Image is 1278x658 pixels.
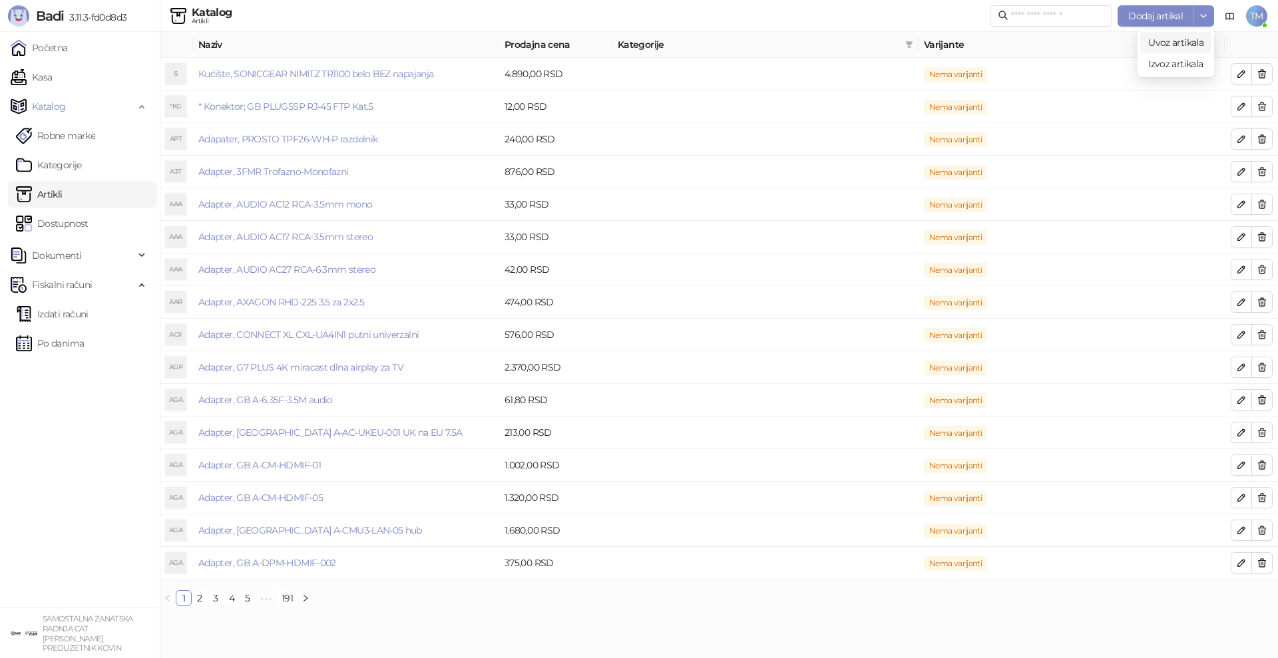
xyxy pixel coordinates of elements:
[165,291,186,313] div: AAR
[16,152,82,178] a: Kategorije
[16,210,89,237] a: Dostupnost
[193,156,499,188] td: Adapter, 3FMR Trofazno-Monofazni
[164,594,172,602] span: left
[165,259,186,280] div: AAA
[903,35,916,55] span: filter
[193,351,499,384] td: Adapter, G7 PLUS 4K miracast dlna airplay za TV
[193,319,499,351] td: Adapter, CONNECT XL CXL-UA4IN1 putni univerzalni
[198,68,433,80] a: Kućište, SONICGEAR NIMITZ TR1100 belo BEZ napajanja
[905,41,913,49] span: filter
[193,90,499,123] td: * Konektor; GB PLUG5SP RJ-45 FTP Kat.5
[198,296,364,308] a: Adapter, AXAGON RHD-225 3.5 za 2x2.5
[193,188,499,221] td: Adapter, AUDIO AC12 RCA-3.5mm mono
[36,8,64,24] span: Badi
[924,295,987,310] span: Nema varijanti
[198,394,333,406] a: Adapter, GB A-6.35F-3.5M audio
[924,132,987,147] span: Nema varijanti
[16,181,63,208] a: ArtikliArtikli
[198,557,336,569] a: Adapter, GB A-DPM-HDMIF-002
[165,520,186,541] div: AGA
[302,594,310,602] span: right
[499,351,612,384] td: 2.370,00 RSD
[298,590,314,606] li: Sledeća strana
[924,230,987,245] span: Nema varijanti
[298,590,314,606] button: right
[16,330,84,357] a: Po danima
[165,128,186,150] div: APT
[193,123,499,156] td: Adapater, PROSTO TPF26-WH-P razdelnik
[16,301,89,327] a: Izdati računi
[193,221,499,253] td: Adapter, AUDIO AC17 RCA-3.5mm stereo
[924,491,987,506] span: Nema varijanti
[165,194,186,215] div: AAA
[193,384,499,416] td: Adapter, GB A-6.35F-3.5M audio
[198,100,373,112] a: * Konektor; GB PLUG5SP RJ-45 FTP Kat.5
[499,384,612,416] td: 61,80 RSD
[499,514,612,547] td: 1.680,00 RSD
[165,63,186,84] div: S
[499,32,612,58] th: Prodajna cena
[924,100,987,114] span: Nema varijanti
[170,8,186,24] img: Artikli
[193,547,499,579] td: Adapter, GB A-DPM-HDMIF-002
[924,361,987,375] span: Nema varijanti
[499,286,612,319] td: 474,00 RSD
[1118,5,1193,27] button: Dodaj artikal
[165,487,186,508] div: AGA
[618,37,900,52] span: Kategorije
[11,620,37,647] img: 64x64-companyLogo-ae27db6e-dfce-48a1-b68e-83471bd1bffd.png
[919,32,1225,58] th: Varijante
[499,416,612,449] td: 213,00 RSD
[499,156,612,188] td: 876,00 RSD
[1219,5,1241,27] a: Dokumentacija
[193,253,499,286] td: Adapter, AUDIO AC27 RCA-6.3mm stereo
[499,319,612,351] td: 576,00 RSD
[32,271,92,298] span: Fiskalni računi
[1148,37,1203,49] span: Uvoz artikala
[193,449,499,482] td: Adapter, GB A-CM-HDMIF-01
[924,556,987,571] span: Nema varijanti
[499,482,612,514] td: 1.320,00 RSD
[192,591,207,605] a: 2
[165,552,186,574] div: AGA
[192,590,208,606] li: 2
[165,357,186,378] div: AGP
[208,591,223,605] a: 3
[165,389,186,411] div: AGA
[198,198,372,210] a: Adapter, AUDIO AC12 RCA-3.5mm mono
[193,482,499,514] td: Adapter, GB A-CM-HDMIF-05
[499,123,612,156] td: 240,00 RSD
[193,514,499,547] td: Adapter, GB A-CMU3-LAN-05 hub
[499,547,612,579] td: 375,00 RSD
[499,253,612,286] td: 42,00 RSD
[924,198,987,212] span: Nema varijanti
[176,590,192,606] li: 1
[256,590,277,606] li: Sledećih 5 Strana
[224,591,239,605] a: 4
[499,188,612,221] td: 33,00 RSD
[198,426,462,438] a: Adapter, [GEOGRAPHIC_DATA] A-AC-UKEU-001 UK na EU 7.5A
[240,590,256,606] li: 5
[165,324,186,345] div: ACX
[32,242,81,269] span: Dokumenti
[924,524,987,538] span: Nema varijanti
[924,328,987,343] span: Nema varijanti
[277,590,298,606] li: 191
[198,361,403,373] a: Adapter, G7 PLUS 4K miracast dlna airplay za TV
[165,161,186,182] div: A3T
[208,590,224,606] li: 3
[924,67,987,82] span: Nema varijanti
[198,492,323,504] a: Adapter, GB A-CM-HDMIF-05
[32,93,66,120] span: Katalog
[198,166,349,178] a: Adapter, 3FMR Trofazno-Monofazni
[193,286,499,319] td: Adapter, AXAGON RHD-225 3.5 za 2x2.5
[499,90,612,123] td: 12,00 RSD
[499,449,612,482] td: 1.002,00 RSD
[924,458,987,473] span: Nema varijanti
[224,590,240,606] li: 4
[198,459,321,471] a: Adapter, GB A-CM-HDMIF-01
[198,263,375,275] a: Adapter, AUDIO AC27 RCA-6.3mm stereo
[1246,5,1267,27] span: TM
[165,454,186,476] div: AGA
[1128,10,1183,22] span: Dodaj artikal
